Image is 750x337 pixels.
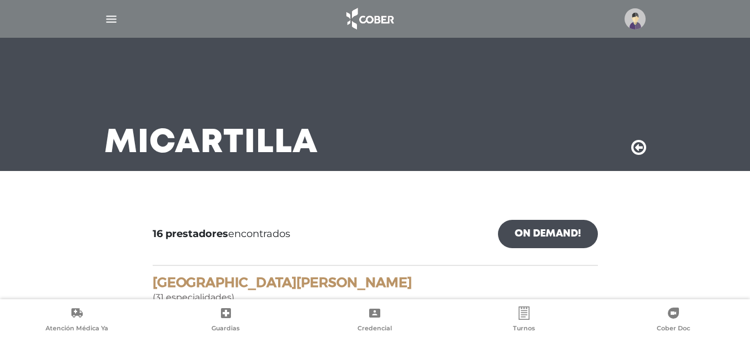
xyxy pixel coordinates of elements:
[212,324,240,334] span: Guardias
[358,324,392,334] span: Credencial
[153,275,598,304] div: (31 especialidades)
[657,324,690,334] span: Cober Doc
[625,8,646,29] img: profile-placeholder.svg
[513,324,535,334] span: Turnos
[498,220,598,248] a: On Demand!
[153,228,228,240] b: 16 prestadores
[152,306,301,335] a: Guardias
[2,306,152,335] a: Atención Médica Ya
[450,306,599,335] a: Turnos
[340,6,399,32] img: logo_cober_home-white.png
[104,129,318,158] h3: Mi Cartilla
[598,306,748,335] a: Cober Doc
[153,227,290,242] span: encontrados
[300,306,450,335] a: Credencial
[104,12,118,26] img: Cober_menu-lines-white.svg
[46,324,108,334] span: Atención Médica Ya
[153,275,598,291] h4: [GEOGRAPHIC_DATA][PERSON_NAME]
